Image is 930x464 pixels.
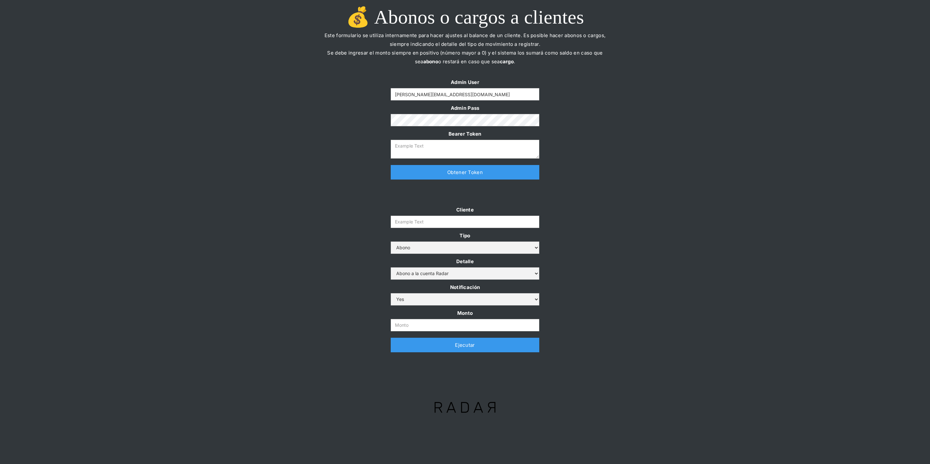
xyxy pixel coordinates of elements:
[391,78,539,159] form: Form
[391,257,539,266] label: Detalle
[391,129,539,138] label: Bearer Token
[391,205,539,331] form: Form
[391,104,539,112] label: Admin Pass
[320,31,610,75] p: Este formulario se utiliza internamente para hacer ajustes al balance de un cliente. Es posible h...
[391,231,539,240] label: Tipo
[391,283,539,292] label: Notificación
[424,391,506,423] img: Logo Radar
[391,338,539,352] a: Ejecutar
[500,58,514,65] strong: cargo
[391,309,539,317] label: Monto
[391,205,539,214] label: Cliente
[391,78,539,87] label: Admin User
[391,165,539,180] a: Obtener Token
[320,6,610,28] h1: 💰 Abonos o cargos a clientes
[391,319,539,331] input: Monto
[391,216,539,228] input: Example Text
[391,88,539,100] input: Example Text
[423,58,439,65] strong: abono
